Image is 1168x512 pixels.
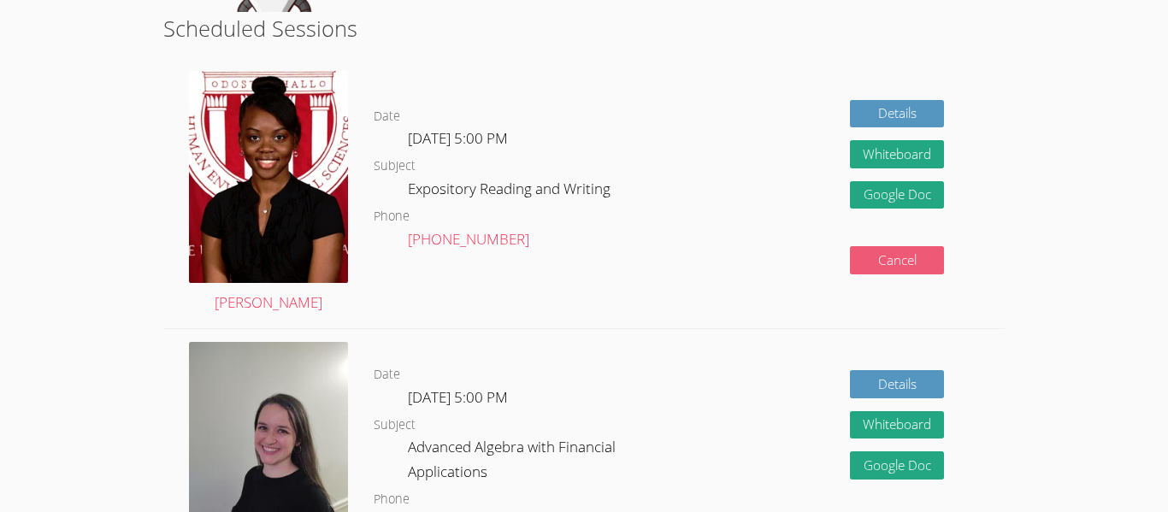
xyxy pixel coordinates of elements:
dt: Subject [374,156,416,177]
dt: Phone [374,489,410,510]
span: [DATE] 5:00 PM [408,387,508,407]
a: Details [850,370,944,398]
dt: Date [374,364,400,385]
dt: Date [374,106,400,127]
a: Google Doc [850,181,944,209]
a: [PERSON_NAME] [189,71,348,315]
h2: Scheduled Sessions [163,12,1005,44]
button: Whiteboard [850,411,944,439]
dd: Advanced Algebra with Financial Applications [408,435,668,489]
span: [DATE] 5:00 PM [408,128,508,148]
dt: Phone [374,206,410,227]
dt: Subject [374,415,416,436]
a: Details [850,100,944,128]
a: Google Doc [850,451,944,480]
button: Whiteboard [850,140,944,168]
a: [PHONE_NUMBER] [408,229,529,249]
img: avatar.png [189,71,348,283]
button: Cancel [850,246,944,274]
dd: Expository Reading and Writing [408,177,614,206]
